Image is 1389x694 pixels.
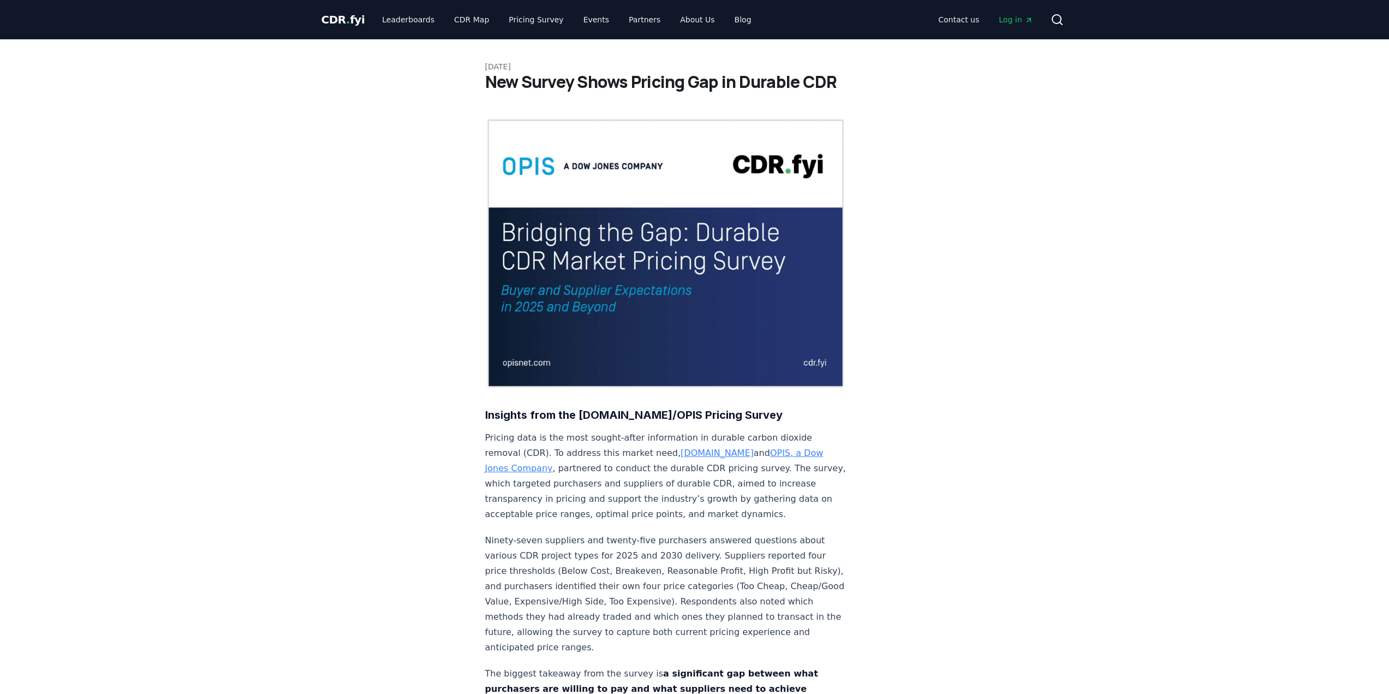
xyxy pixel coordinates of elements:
[671,10,723,29] a: About Us
[500,10,572,29] a: Pricing Survey
[485,430,846,522] p: Pricing data is the most sought-after information in durable carbon dioxide removal (CDR). To add...
[321,12,365,27] a: CDR.fyi
[999,14,1033,25] span: Log in
[373,10,443,29] a: Leaderboards
[485,533,846,655] p: Ninety-seven suppliers and twenty-five purchasers answered questions about various CDR project ty...
[485,408,783,422] strong: Insights from the [DOMAIN_NAME]/OPIS Pricing Survey
[990,10,1041,29] a: Log in
[681,448,754,458] a: [DOMAIN_NAME]
[346,13,350,26] span: .
[485,72,904,92] h1: New Survey Shows Pricing Gap in Durable CDR
[929,10,1041,29] nav: Main
[575,10,618,29] a: Events
[485,118,846,389] img: blog post image
[929,10,988,29] a: Contact us
[485,61,904,72] p: [DATE]
[726,10,760,29] a: Blog
[321,13,365,26] span: CDR fyi
[620,10,669,29] a: Partners
[445,10,498,29] a: CDR Map
[373,10,760,29] nav: Main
